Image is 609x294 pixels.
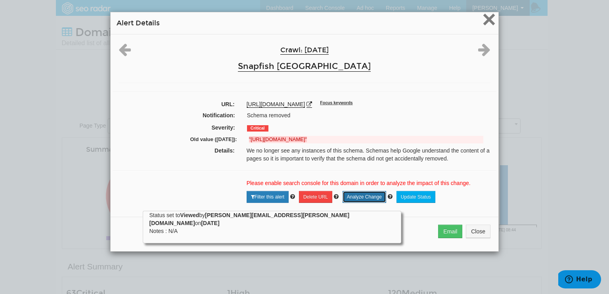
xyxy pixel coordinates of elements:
button: Close [466,225,490,238]
a: Update Status [396,191,435,203]
iframe: Opens a widget where you can find more information [558,270,601,290]
div: Schema removed [241,111,495,119]
a: Delete URL [299,191,332,203]
a: Next alert [478,50,490,56]
div: Status set to by on Notes : N/A [149,211,395,235]
span: Critical [247,125,268,132]
label: Severity: [114,124,241,132]
p: Please enable search console for this domain in order to analyze the impact of this change. [247,179,490,187]
button: Close [482,13,496,29]
a: Previous alert [119,50,131,56]
sup: Focus keywords [320,100,352,105]
label: Old value ([DATE]): [120,136,243,143]
strong: Viewed [180,212,199,218]
a: Analyze Change [343,191,386,203]
button: Email [438,225,462,238]
strong: [DATE] [201,220,219,226]
label: URL: [113,100,241,108]
strong: "[URL][DOMAIN_NAME]" [249,136,307,142]
a: [URL][DOMAIN_NAME] [247,101,305,108]
label: Details: [113,147,241,155]
h4: Alert Details [117,18,492,28]
div: We no longer see any instances of this schema. Schemas help Google understand the content of a pa... [241,147,496,162]
a: Crawl: [DATE] [280,46,329,55]
strong: [PERSON_NAME][EMAIL_ADDRESS][PERSON_NAME][DOMAIN_NAME] [149,212,349,226]
span: × [482,6,496,32]
a: Filter this alert [247,191,289,203]
label: Notification: [114,111,241,119]
a: Snapfish [GEOGRAPHIC_DATA] [238,61,371,72]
